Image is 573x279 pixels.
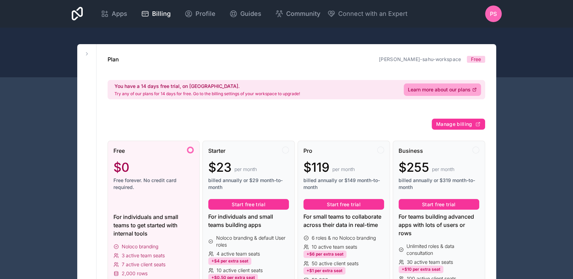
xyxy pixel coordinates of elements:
[399,266,443,273] div: +$10 per extra seat
[95,6,133,21] a: Apps
[113,160,129,174] span: $0
[407,259,453,266] span: 30 active team seats
[122,243,158,250] span: Noloco branding
[550,256,566,272] iframe: Intercom live chat
[122,252,165,259] span: 3 active team seats
[208,212,289,229] div: For individuals and small teams building apps
[332,166,355,173] span: per month
[490,10,497,18] span: PS
[399,212,479,237] div: For teams building advanced apps with lots of users or rows
[436,121,472,127] span: Manage billing
[216,235,289,248] span: Noloco branding & default User roles
[432,119,485,130] button: Manage billing
[303,250,346,258] div: +$6 per extra seat
[217,250,260,257] span: 4 active team seats
[404,83,481,96] a: Learn more about our plans
[122,270,148,277] span: 2,000 rows
[399,199,479,210] button: Start free trial
[303,177,384,191] span: billed annually or $149 month-to-month
[114,91,300,97] p: Try any of our plans for 14 days for free. Go to the billing settings of your workspace to upgrade!
[399,160,429,174] span: $255
[152,9,171,19] span: Billing
[312,243,357,250] span: 10 active team seats
[240,9,261,19] span: Guides
[312,235,376,241] span: 6 roles & no Noloco branding
[303,160,330,174] span: $119
[179,6,221,21] a: Profile
[471,56,481,63] span: Free
[312,260,359,267] span: 50 active client seats
[406,243,479,257] span: Unlimited roles & data consultation
[224,6,267,21] a: Guides
[112,9,127,19] span: Apps
[113,213,194,238] div: For individuals and small teams to get started with internal tools
[408,86,471,93] span: Learn more about our plans
[208,199,289,210] button: Start free trial
[208,177,289,191] span: billed annually or $29 month-to-month
[195,9,215,19] span: Profile
[208,160,232,174] span: $23
[303,147,312,155] span: Pro
[399,177,479,191] span: billed annually or $319 month-to-month
[379,56,461,62] a: [PERSON_NAME]-sahu-workspace
[217,267,263,274] span: 10 active client seats
[303,199,384,210] button: Start free trial
[135,6,176,21] a: Billing
[113,147,125,155] span: Free
[303,212,384,229] div: For small teams to collaborate across their data in real-time
[399,147,423,155] span: Business
[270,6,326,21] a: Community
[338,9,408,19] span: Connect with an Expert
[208,147,225,155] span: Starter
[122,261,165,268] span: 7 active client seats
[113,177,194,191] span: Free forever. No credit card required.
[108,55,119,63] h1: Plan
[208,257,251,265] div: +$4 per extra seat
[432,166,454,173] span: per month
[114,83,300,90] h2: You have a 14 days free trial, on [GEOGRAPHIC_DATA].
[234,166,257,173] span: per month
[303,267,345,275] div: +$1 per extra seat
[327,9,408,19] button: Connect with an Expert
[286,9,320,19] span: Community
